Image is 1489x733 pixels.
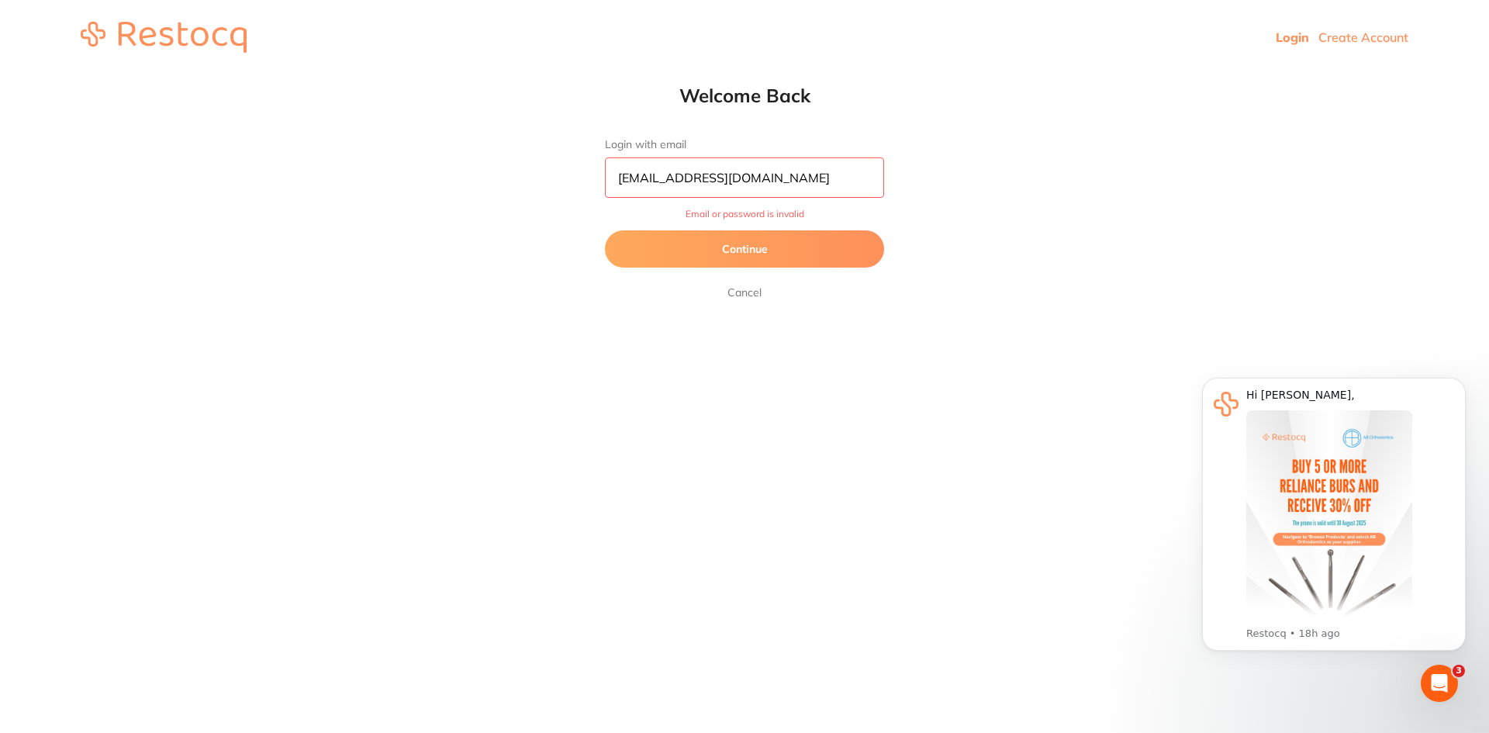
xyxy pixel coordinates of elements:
iframe: Intercom live chat [1421,665,1458,702]
a: Cancel [724,283,765,302]
a: Create Account [1318,29,1408,45]
iframe: Intercom notifications message [1179,354,1489,691]
a: Login [1276,29,1309,45]
img: restocq_logo.svg [81,22,247,53]
span: Email or password is invalid [605,209,884,220]
h1: Welcome Back [574,84,915,107]
label: Login with email [605,138,884,151]
button: Continue [605,230,884,268]
span: 3 [1453,665,1465,677]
